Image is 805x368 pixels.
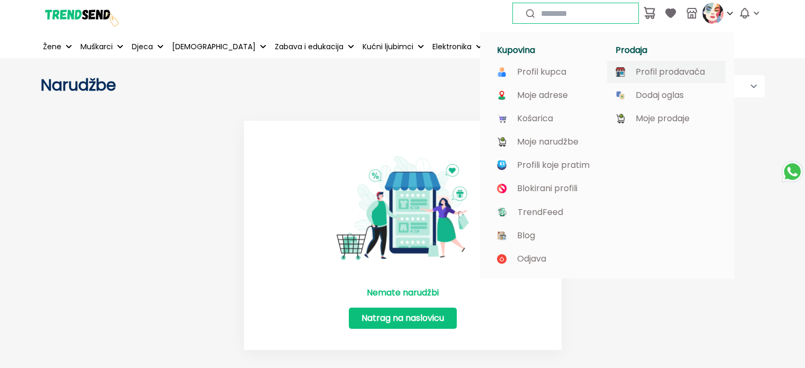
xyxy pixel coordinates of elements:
[616,67,625,77] img: image
[497,137,506,147] img: image
[367,286,439,299] p: Nemate narudžbi
[636,91,684,100] p: Dodaj oglas
[363,41,413,52] p: Kućni ljubimci
[616,91,717,100] a: Dodaj oglas
[636,114,690,123] p: Moje prodaje
[517,91,568,100] p: Moje adrese
[170,35,268,58] button: [DEMOGRAPHIC_DATA]
[337,142,469,274] img: No Item
[517,160,590,170] p: Profili koje pratim
[497,207,599,217] a: TrendFeed
[517,254,546,264] p: Odjava
[80,41,113,52] p: Muškarci
[497,137,599,147] a: Moje narudžbe
[497,67,506,77] img: image
[497,91,599,100] a: Moje adrese
[43,41,61,52] p: Žene
[497,207,507,217] img: image
[497,67,599,77] a: Profil kupca
[616,45,721,56] h1: Prodaja
[497,231,506,240] img: image
[130,35,166,58] button: Djeca
[702,3,723,24] img: profile picture
[616,67,717,77] a: Profil prodavača
[517,67,566,77] p: Profil kupca
[41,76,403,95] h2: Narudžbe
[497,45,603,56] h1: Kupovina
[497,91,506,100] img: image
[517,137,578,147] p: Moje narudžbe
[616,114,717,123] a: Moje prodaje
[497,231,599,240] a: Blog
[497,254,506,264] img: image
[517,114,553,123] p: Košarica
[41,35,74,58] button: Žene
[497,114,599,123] a: Košarica
[132,41,153,52] p: Djeca
[517,231,535,240] p: Blog
[518,208,563,217] p: TrendFeed
[432,41,472,52] p: Elektronika
[78,35,125,58] button: Muškarci
[360,35,426,58] button: Kućni ljubimci
[172,41,256,52] p: [DEMOGRAPHIC_DATA]
[497,114,506,123] img: image
[497,160,506,170] img: image
[497,160,599,170] a: Profili koje pratim
[349,308,457,329] a: Natrag na naslovicu
[275,41,343,52] p: Zabava i edukacija
[497,184,599,193] a: Blokirani profili
[616,91,625,100] img: image
[616,114,625,123] img: image
[273,35,356,58] button: Zabava i edukacija
[636,67,705,77] p: Profil prodavača
[430,35,484,58] button: Elektronika
[497,184,506,193] img: image
[517,184,577,193] p: Blokirani profili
